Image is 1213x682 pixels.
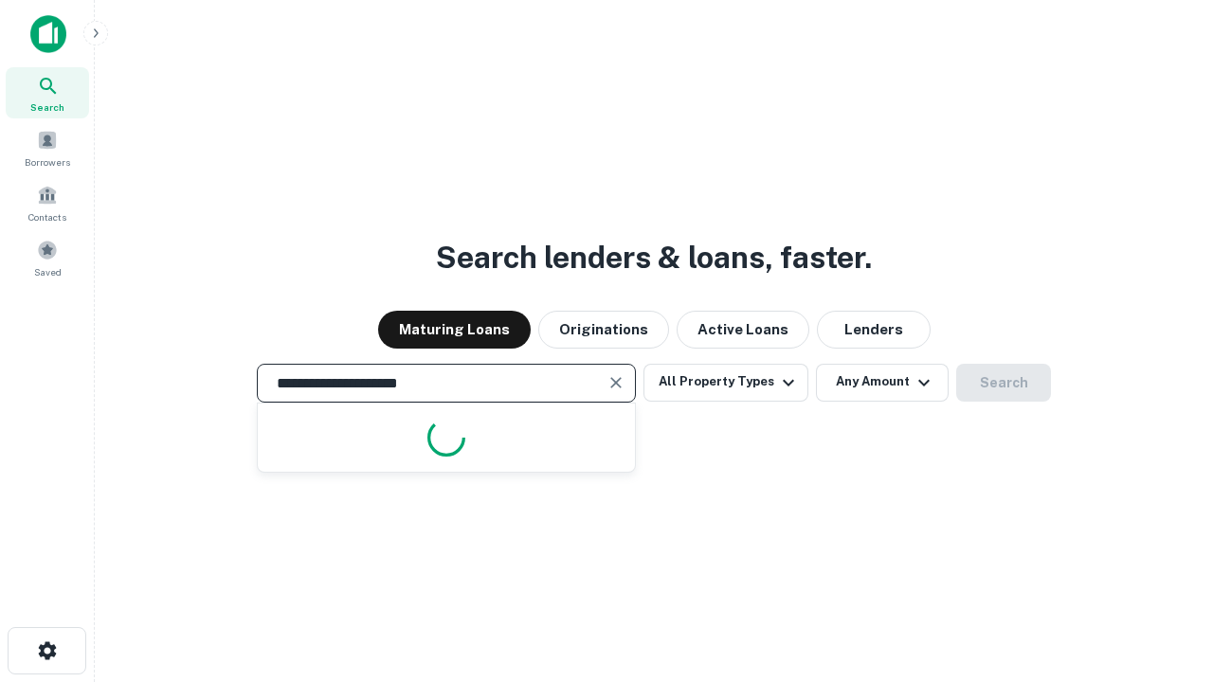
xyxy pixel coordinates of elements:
[34,264,62,279] span: Saved
[816,364,949,402] button: Any Amount
[677,311,809,349] button: Active Loans
[378,311,531,349] button: Maturing Loans
[817,311,931,349] button: Lenders
[6,177,89,228] a: Contacts
[643,364,808,402] button: All Property Types
[25,154,70,170] span: Borrowers
[6,67,89,118] a: Search
[28,209,66,224] span: Contacts
[30,99,64,115] span: Search
[538,311,669,349] button: Originations
[6,122,89,173] a: Borrowers
[603,369,629,396] button: Clear
[436,235,872,280] h3: Search lenders & loans, faster.
[30,15,66,53] img: capitalize-icon.png
[1118,530,1213,621] iframe: Chat Widget
[6,232,89,283] a: Saved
